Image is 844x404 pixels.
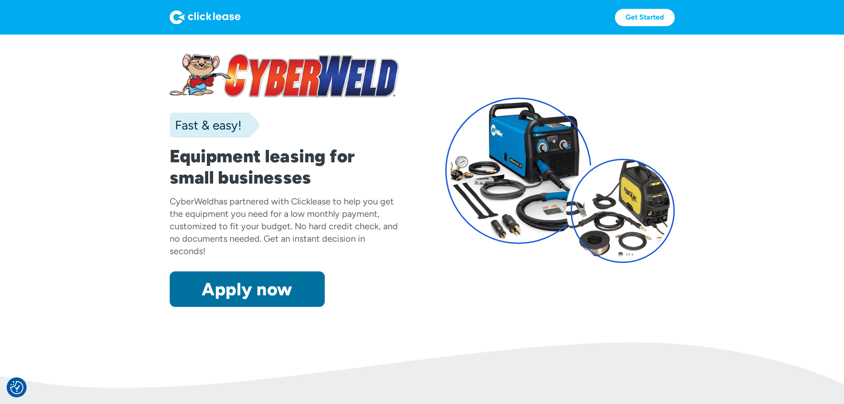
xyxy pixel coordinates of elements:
[170,196,398,256] div: has partnered with Clicklease to help you get the equipment you need for a low monthly payment, c...
[10,381,23,394] button: Consent Preferences
[615,9,675,26] a: Get Started
[170,10,241,24] img: Logo
[170,196,214,207] div: CyberWeld
[170,271,325,307] a: Apply now
[170,116,241,134] div: Fast & easy!
[170,145,399,188] h1: Equipment leasing for small businesses
[10,381,23,394] img: Revisit consent button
